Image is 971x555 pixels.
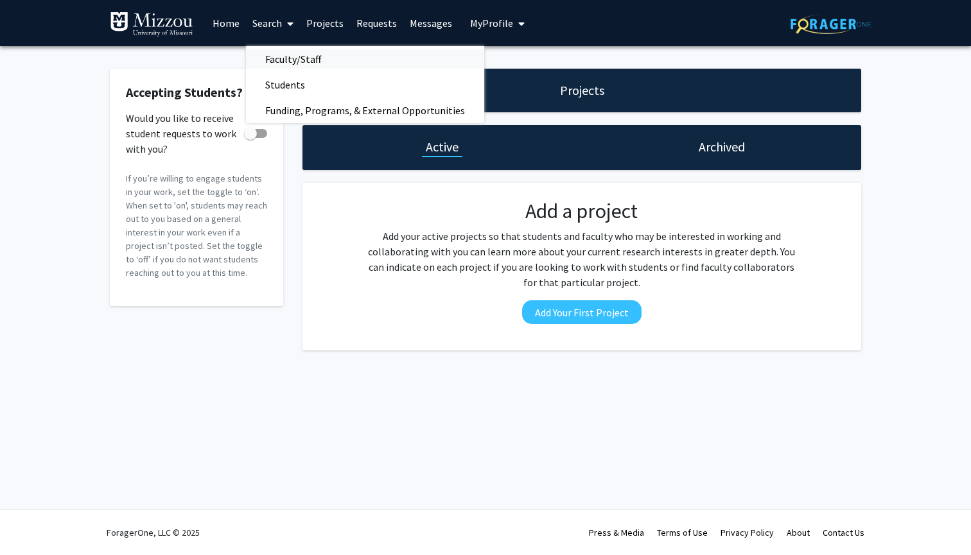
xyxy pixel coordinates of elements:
[246,1,300,46] a: Search
[791,14,871,34] img: ForagerOne Logo
[403,1,459,46] a: Messages
[560,81,604,99] h1: Projects
[126,85,267,100] h2: Accepting Students?
[350,1,403,46] a: Requests
[246,49,484,69] a: Faculty/Staff
[110,12,193,37] img: University of Missouri Logo
[721,527,774,538] a: Privacy Policy
[823,527,864,538] a: Contact Us
[246,101,484,120] a: Funding, Programs, & External Opportunities
[426,138,459,156] h1: Active
[470,17,513,30] span: My Profile
[126,172,267,280] p: If you’re willing to engage students in your work, set the toggle to ‘on’. When set to 'on', stud...
[364,228,800,290] p: Add your active projects so that students and faculty who may be interested in working and collab...
[787,527,810,538] a: About
[364,199,800,223] h2: Add a project
[246,72,324,98] span: Students
[522,300,642,324] button: Add Your First Project
[206,1,246,46] a: Home
[300,1,350,46] a: Projects
[699,138,745,156] h1: Archived
[107,510,200,555] div: ForagerOne, LLC © 2025
[126,110,239,157] span: Would you like to receive student requests to work with you?
[589,527,644,538] a: Press & Media
[246,46,340,72] span: Faculty/Staff
[246,98,484,123] span: Funding, Programs, & External Opportunities
[246,75,484,94] a: Students
[10,497,55,545] iframe: Chat
[657,527,708,538] a: Terms of Use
